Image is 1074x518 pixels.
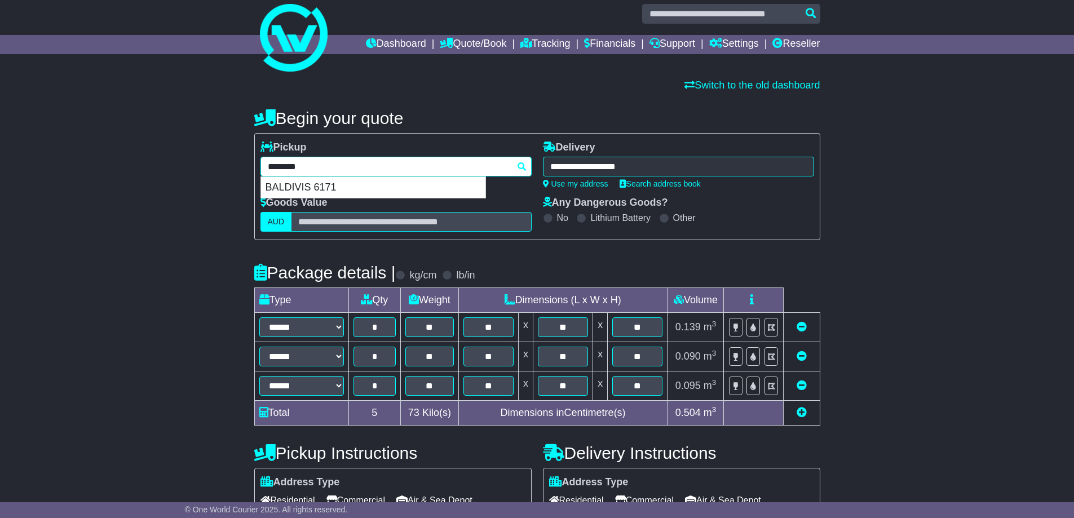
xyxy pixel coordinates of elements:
h4: Delivery Instructions [543,444,820,462]
td: x [593,371,608,401]
label: Pickup [260,141,307,154]
td: Dimensions (L x W x H) [458,288,668,313]
div: BALDIVIS 6171 [261,177,485,198]
a: Remove this item [797,380,807,391]
span: m [704,407,717,418]
label: Goods Value [260,197,328,209]
td: Qty [348,288,401,313]
label: lb/in [456,269,475,282]
a: Tracking [520,35,570,54]
td: Total [254,401,348,426]
span: Residential [260,492,315,509]
span: 0.090 [675,351,701,362]
label: kg/cm [409,269,436,282]
td: x [593,342,608,371]
label: Address Type [260,476,340,489]
a: Use my address [543,179,608,188]
a: Quote/Book [440,35,506,54]
a: Support [649,35,695,54]
a: Reseller [772,35,820,54]
td: Weight [401,288,459,313]
td: x [518,313,533,342]
label: Address Type [549,476,629,489]
span: m [704,321,717,333]
td: x [593,313,608,342]
span: © One World Courier 2025. All rights reserved. [185,505,348,514]
a: Search address book [620,179,701,188]
h4: Pickup Instructions [254,444,532,462]
td: Dimensions in Centimetre(s) [458,401,668,426]
span: Air & Sea Depot [685,492,761,509]
label: Any Dangerous Goods? [543,197,668,209]
span: Residential [549,492,604,509]
span: Commercial [615,492,674,509]
td: Type [254,288,348,313]
td: 5 [348,401,401,426]
span: 0.139 [675,321,701,333]
h4: Begin your quote [254,109,820,127]
span: 0.095 [675,380,701,391]
td: Volume [668,288,724,313]
a: Settings [709,35,759,54]
span: 0.504 [675,407,701,418]
td: x [518,371,533,401]
a: Remove this item [797,321,807,333]
span: Commercial [326,492,385,509]
a: Remove this item [797,351,807,362]
span: 73 [408,407,419,418]
td: x [518,342,533,371]
sup: 3 [712,405,717,414]
label: Other [673,212,696,223]
a: Switch to the old dashboard [684,79,820,91]
span: m [704,351,717,362]
td: Kilo(s) [401,401,459,426]
label: Delivery [543,141,595,154]
label: Lithium Battery [590,212,651,223]
a: Dashboard [366,35,426,54]
label: No [557,212,568,223]
span: m [704,380,717,391]
span: Air & Sea Depot [396,492,472,509]
sup: 3 [712,378,717,387]
h4: Package details | [254,263,396,282]
sup: 3 [712,320,717,328]
a: Financials [584,35,635,54]
a: Add new item [797,407,807,418]
sup: 3 [712,349,717,357]
label: AUD [260,212,292,232]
